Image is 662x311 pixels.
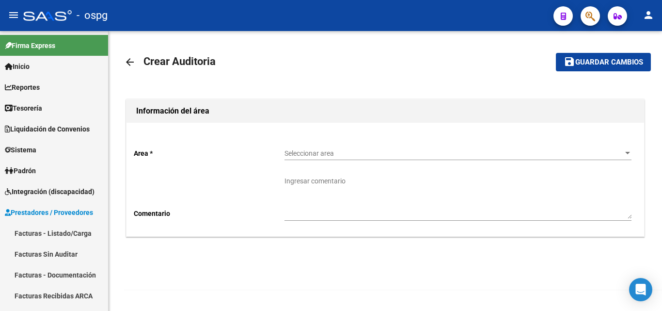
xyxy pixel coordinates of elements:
[134,208,284,219] p: Comentario
[564,56,575,67] mat-icon: save
[124,56,136,68] mat-icon: arrow_back
[575,58,643,67] span: Guardar cambios
[5,82,40,93] span: Reportes
[556,53,651,71] button: Guardar cambios
[5,207,93,218] span: Prestadores / Proveedores
[136,103,634,119] h1: Información del área
[629,278,652,301] div: Open Intercom Messenger
[5,40,55,51] span: Firma Express
[643,9,654,21] mat-icon: person
[5,124,90,134] span: Liquidación de Convenios
[143,55,216,67] span: Crear Auditoria
[134,148,284,159] p: Area *
[5,186,95,197] span: Integración (discapacidad)
[77,5,108,26] span: - ospg
[5,165,36,176] span: Padrón
[8,9,19,21] mat-icon: menu
[5,103,42,114] span: Tesorería
[5,61,30,72] span: Inicio
[5,145,36,155] span: Sistema
[284,149,623,158] span: Seleccionar area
